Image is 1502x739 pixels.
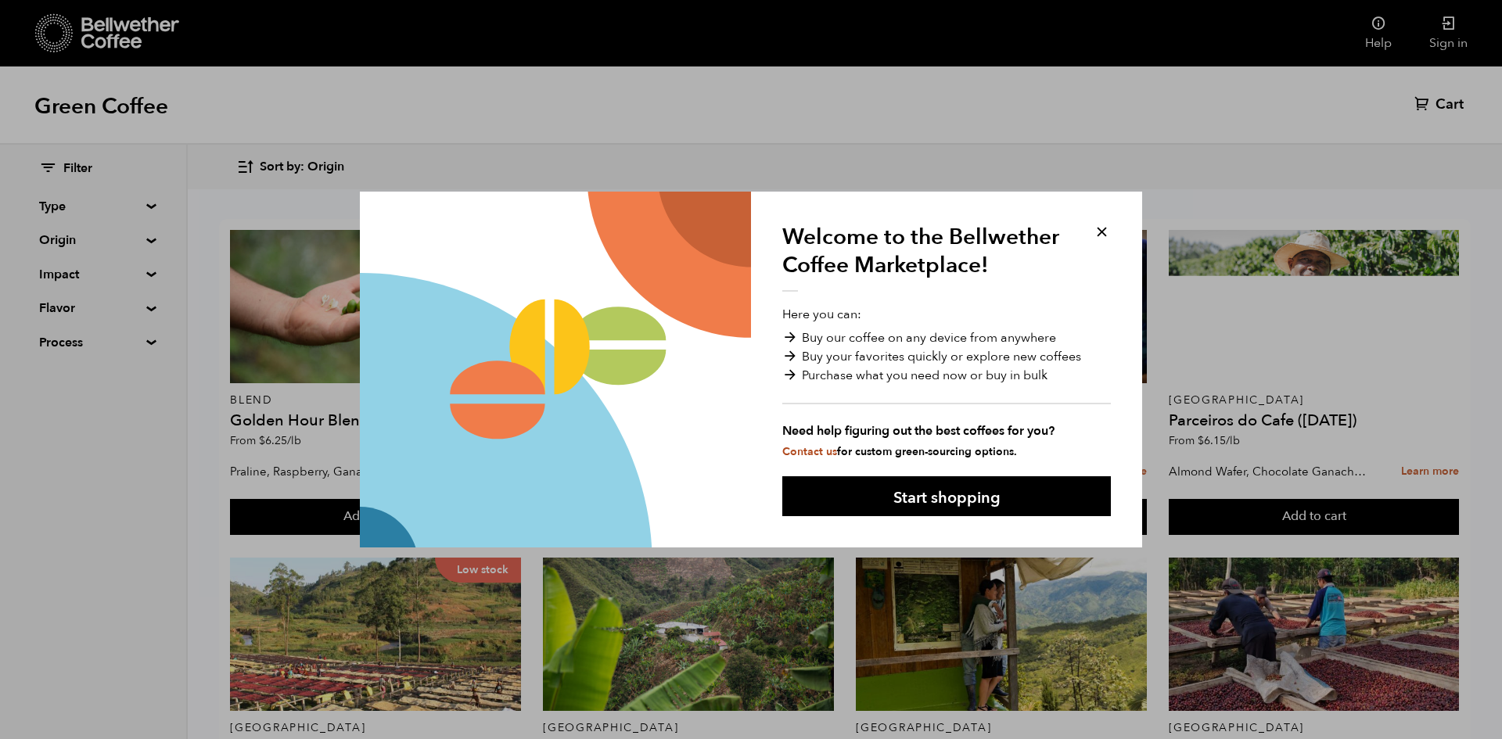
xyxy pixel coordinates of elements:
strong: Need help figuring out the best coffees for you? [782,422,1111,440]
li: Purchase what you need now or buy in bulk [782,366,1111,385]
small: for custom green-sourcing options. [782,444,1017,459]
a: Contact us [782,444,837,459]
li: Buy our coffee on any device from anywhere [782,328,1111,347]
h1: Welcome to the Bellwether Coffee Marketplace! [782,223,1072,292]
li: Buy your favorites quickly or explore new coffees [782,347,1111,366]
p: Here you can: [782,305,1111,460]
button: Start shopping [782,476,1111,516]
